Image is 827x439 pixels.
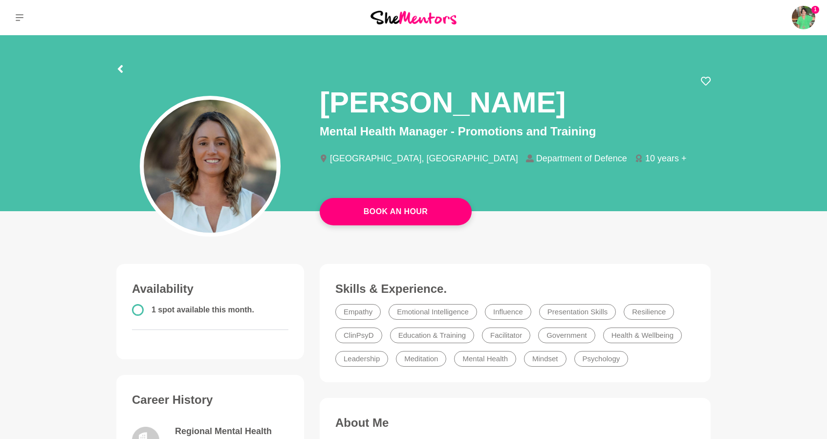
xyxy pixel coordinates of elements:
p: Mental Health Manager - Promotions and Training [320,123,711,140]
h3: About Me [335,416,695,430]
li: Department of Defence [526,154,635,163]
h3: Career History [132,393,288,407]
h3: Skills & Experience. [335,282,695,296]
span: 1 [811,6,819,14]
li: [GEOGRAPHIC_DATA], [GEOGRAPHIC_DATA] [320,154,526,163]
h3: Availability [132,282,288,296]
img: She Mentors Logo [370,11,457,24]
img: Therese Goggin [792,6,815,29]
a: Therese Goggin1 [792,6,815,29]
h1: [PERSON_NAME] [320,84,566,121]
a: Book An Hour [320,198,472,225]
li: 10 years + [635,154,695,163]
span: 1 spot available this month. [152,306,254,314]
